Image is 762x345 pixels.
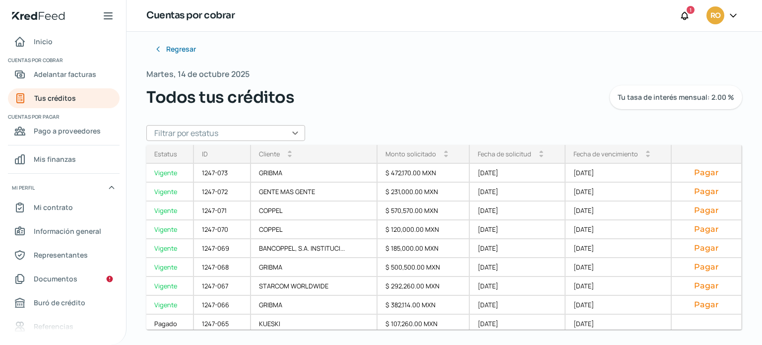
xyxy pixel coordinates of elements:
div: COPPEL [251,220,378,239]
div: 1247-070 [194,220,251,239]
span: Cuentas por cobrar [8,56,118,65]
div: KUESKI [251,315,378,334]
a: Información general [8,221,120,241]
div: Fecha de vencimiento [573,149,638,158]
a: Adelantar facturas [8,65,120,84]
a: Vigente [146,258,194,277]
div: 1247-072 [194,183,251,202]
div: STARCOM WORLDWIDE [251,277,378,296]
a: Vigente [146,296,194,315]
a: Vigente [146,202,194,220]
div: [DATE] [566,296,672,315]
span: Información general [34,225,101,237]
i: arrow_drop_down [539,154,543,158]
div: [DATE] [470,315,565,334]
span: Mis finanzas [34,153,76,165]
a: Mi contrato [8,198,120,217]
a: Vigente [146,183,194,202]
div: $ 570,570.00 MXN [378,202,470,220]
a: Vigente [146,220,194,239]
div: [DATE] [470,277,565,296]
i: arrow_drop_down [288,154,292,158]
span: Inicio [34,35,53,48]
span: Todos tus créditos [146,85,294,109]
a: Vigente [146,277,194,296]
div: [DATE] [470,296,565,315]
span: Representantes [34,249,88,261]
span: Pago a proveedores [34,125,101,137]
div: [DATE] [470,220,565,239]
a: Inicio [8,32,120,52]
div: 1247-068 [194,258,251,277]
div: $ 382,114.00 MXN [378,296,470,315]
div: [DATE] [566,202,672,220]
span: Regresar [166,46,196,53]
a: Tus créditos [8,88,120,108]
div: [DATE] [566,258,672,277]
div: Cliente [259,149,280,158]
div: COPPEL [251,202,378,220]
span: Adelantar facturas [34,68,96,80]
div: ID [202,149,208,158]
div: [DATE] [470,183,565,202]
span: Cuentas por pagar [8,112,118,121]
div: [DATE] [470,164,565,183]
div: 1247-073 [194,164,251,183]
i: arrow_drop_down [646,154,650,158]
div: 1247-071 [194,202,251,220]
button: Regresar [146,39,204,59]
div: [DATE] [566,277,672,296]
h1: Cuentas por cobrar [146,8,235,23]
div: GRIBMA [251,296,378,315]
a: Mis finanzas [8,149,120,169]
a: Vigente [146,239,194,258]
button: Pagar [680,168,733,178]
div: [DATE] [566,239,672,258]
span: Referencias [34,320,73,333]
button: Pagar [680,300,733,310]
button: Pagar [680,224,733,234]
div: [DATE] [566,315,672,334]
span: Tus créditos [34,92,76,104]
div: 1247-069 [194,239,251,258]
button: Pagar [680,281,733,291]
span: Mi perfil [12,183,35,192]
a: Representantes [8,245,120,265]
span: 1 [690,5,692,14]
div: GENTE MAS GENTE [251,183,378,202]
div: [DATE] [470,239,565,258]
i: arrow_drop_down [444,154,448,158]
div: Monto solicitado [385,149,436,158]
a: Vigente [146,164,194,183]
span: Tu tasa de interés mensual: 2.00 % [618,94,734,101]
div: $ 107,260.00 MXN [378,315,470,334]
button: Pagar [680,206,733,215]
a: Documentos [8,269,120,289]
div: [DATE] [566,183,672,202]
div: 1247-066 [194,296,251,315]
div: 1247-065 [194,315,251,334]
span: Documentos [34,273,77,285]
div: GRIBMA [251,258,378,277]
div: Fecha de solicitud [478,149,531,158]
div: 1247-067 [194,277,251,296]
a: Pago a proveedores [8,121,120,141]
span: Mi contrato [34,201,73,213]
div: [DATE] [470,202,565,220]
div: Pagado [146,315,194,334]
div: [DATE] [566,164,672,183]
div: BANCOPPEL, S.A. INSTITUCI... [251,239,378,258]
div: [DATE] [470,258,565,277]
button: Pagar [680,243,733,253]
span: RO [710,10,720,22]
span: Buró de crédito [34,296,85,309]
div: $ 472,170.00 MXN [378,164,470,183]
